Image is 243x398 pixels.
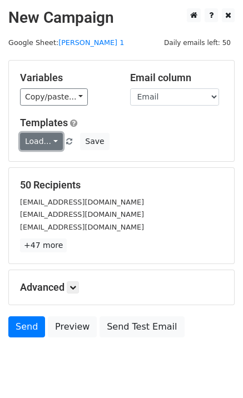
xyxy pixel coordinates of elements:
[100,316,184,337] a: Send Test Email
[8,8,235,27] h2: New Campaign
[160,37,235,49] span: Daily emails left: 50
[20,281,223,293] h5: Advanced
[20,72,113,84] h5: Variables
[160,38,235,47] a: Daily emails left: 50
[20,88,88,106] a: Copy/paste...
[130,72,224,84] h5: Email column
[8,316,45,337] a: Send
[20,223,144,231] small: [EMAIL_ADDRESS][DOMAIN_NAME]
[20,238,67,252] a: +47 more
[187,345,243,398] iframe: Chat Widget
[80,133,109,150] button: Save
[20,133,63,150] a: Load...
[20,179,223,191] h5: 50 Recipients
[20,198,144,206] small: [EMAIL_ADDRESS][DOMAIN_NAME]
[58,38,124,47] a: [PERSON_NAME] 1
[48,316,97,337] a: Preview
[20,117,68,128] a: Templates
[20,210,144,218] small: [EMAIL_ADDRESS][DOMAIN_NAME]
[8,38,124,47] small: Google Sheet:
